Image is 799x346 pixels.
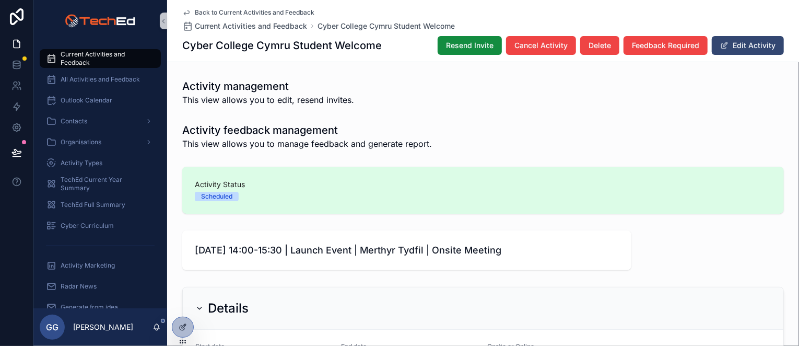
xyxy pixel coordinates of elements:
[40,175,161,193] a: TechEd Current Year Summary
[61,75,140,84] span: All Activities and Feedback
[580,36,619,55] button: Delete
[40,216,161,235] a: Cyber Curriculum
[40,91,161,110] a: Outlook Calendar
[61,176,150,192] span: TechEd Current Year Summary
[40,49,161,68] a: Current Activities and Feedback
[40,256,161,275] a: Activity Marketing
[40,70,161,89] a: All Activities and Feedback
[624,36,708,55] button: Feedback Required
[182,94,354,106] span: This view allows you to edit, resend invites.
[632,40,699,51] span: Feedback Required
[514,40,568,51] span: Cancel Activity
[40,154,161,172] a: Activity Types
[61,96,112,105] span: Outlook Calendar
[318,21,455,31] a: Cyber College Cymru Student Welcome
[208,300,249,317] h2: Details
[182,137,432,150] span: This view allows you to manage feedback and generate report.
[438,36,502,55] button: Resend Invite
[195,243,619,258] span: [DATE] 14:00-15:30 | Launch Event | Merthyr Tydfil | Onsite Meeting
[40,298,161,317] a: Generate from idea
[61,50,150,67] span: Current Activities and Feedback
[61,159,102,167] span: Activity Types
[446,40,494,51] span: Resend Invite
[589,40,611,51] span: Delete
[182,38,382,53] h1: Cyber College Cymru Student Welcome
[61,201,125,209] span: TechEd Full Summary
[506,36,576,55] button: Cancel Activity
[182,8,314,17] a: Back to Current Activities and Feedback
[195,21,307,31] span: Current Activities and Feedback
[182,79,354,94] h1: Activity management
[201,192,232,201] div: Scheduled
[61,261,115,270] span: Activity Marketing
[61,117,87,125] span: Contacts
[61,222,114,230] span: Cyber Curriculum
[61,138,101,146] span: Organisations
[40,277,161,296] a: Radar News
[61,282,97,291] span: Radar News
[40,195,161,214] a: TechEd Full Summary
[65,13,135,29] img: App logo
[33,42,167,308] div: scrollable content
[40,133,161,152] a: Organisations
[195,179,771,190] span: Activity Status
[182,21,307,31] a: Current Activities and Feedback
[73,322,133,332] p: [PERSON_NAME]
[61,303,118,312] span: Generate from idea
[182,123,432,137] h1: Activity feedback management
[712,36,784,55] button: Edit Activity
[46,321,58,333] span: GG
[40,112,161,131] a: Contacts
[195,8,314,17] span: Back to Current Activities and Feedback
